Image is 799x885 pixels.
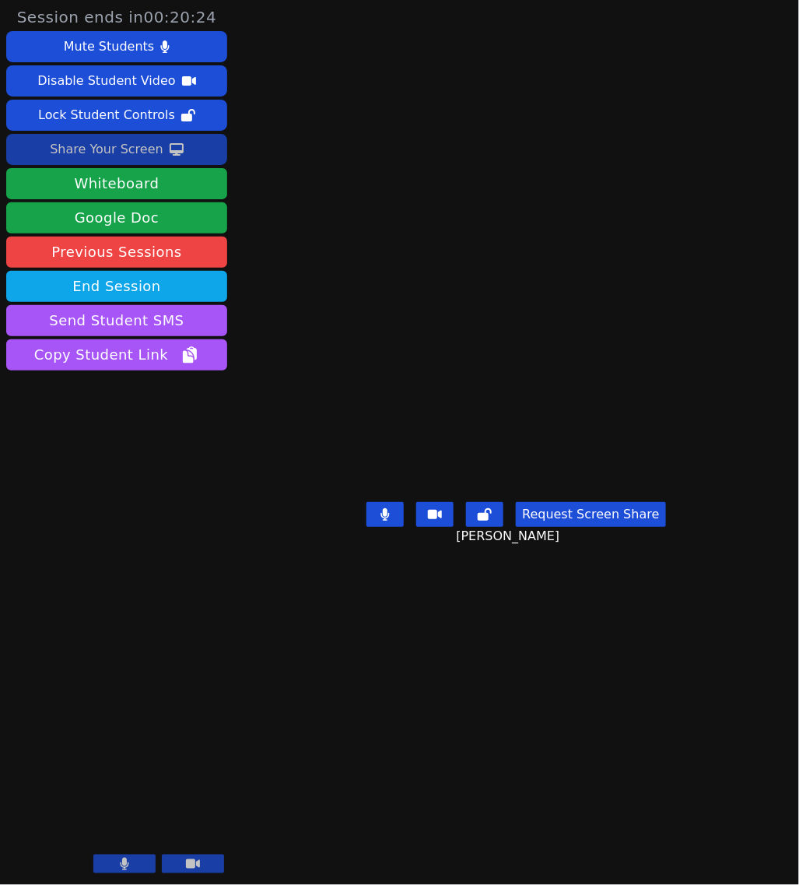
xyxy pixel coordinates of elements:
button: Disable Student Video [6,65,227,97]
button: Send Student SMS [6,305,227,336]
span: Session ends in [17,6,217,28]
time: 00:20:24 [144,8,217,26]
a: Google Doc [6,202,227,234]
button: Request Screen Share [516,502,665,527]
span: Copy Student Link [34,344,199,366]
button: Mute Students [6,31,227,62]
span: [PERSON_NAME] [457,527,564,546]
button: End Session [6,271,227,302]
button: Lock Student Controls [6,100,227,131]
div: Mute Students [64,34,154,59]
a: Previous Sessions [6,237,227,268]
button: Whiteboard [6,168,227,199]
div: Lock Student Controls [38,103,175,128]
button: Share Your Screen [6,134,227,165]
div: Share Your Screen [50,137,163,162]
button: Copy Student Link [6,339,227,371]
div: Disable Student Video [37,68,175,93]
